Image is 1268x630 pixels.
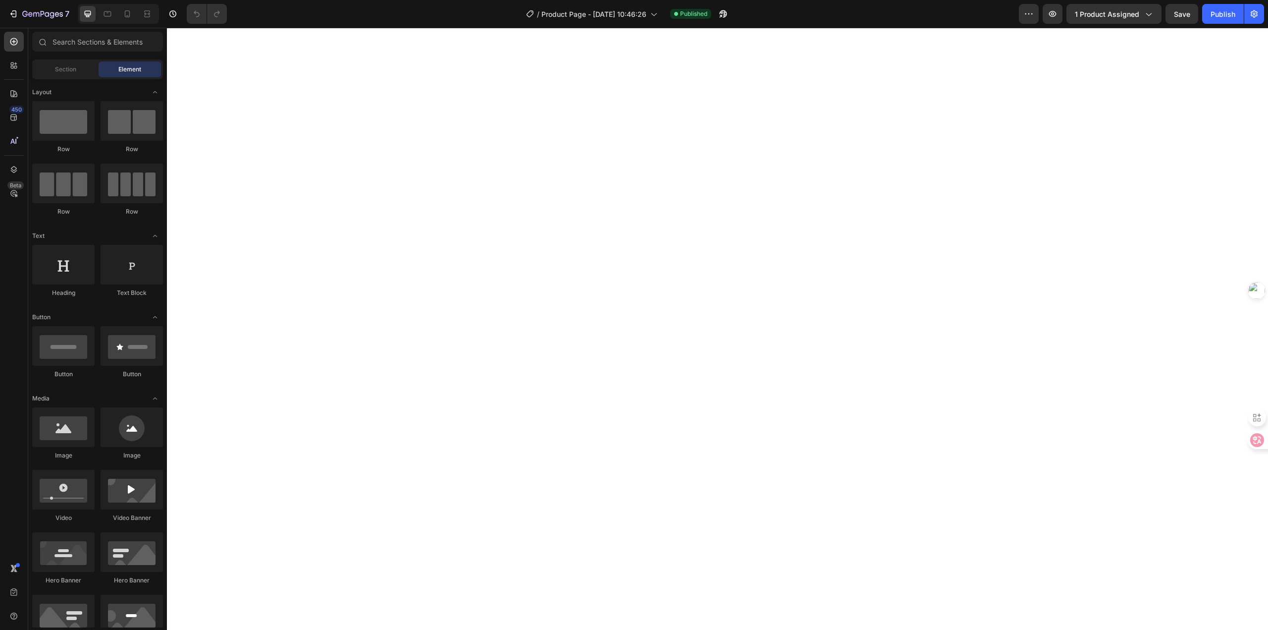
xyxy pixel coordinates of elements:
span: Toggle open [147,309,163,325]
div: Row [101,207,163,216]
span: Section [55,65,76,74]
button: Publish [1202,4,1244,24]
span: Toggle open [147,391,163,406]
span: Button [32,313,51,322]
div: Beta [7,181,24,189]
iframe: Design area [167,28,1268,630]
p: 7 [65,8,69,20]
div: 450 [9,106,24,114]
span: Save [1174,10,1190,18]
input: Search Sections & Elements [32,32,163,52]
div: Button [101,370,163,379]
span: / [537,9,539,19]
div: Undo/Redo [187,4,227,24]
span: 1 product assigned [1075,9,1139,19]
div: Image [32,451,95,460]
div: Row [101,145,163,154]
div: Video Banner [101,514,163,522]
div: Publish [1211,9,1235,19]
div: Row [32,207,95,216]
span: Product Page - [DATE] 10:46:26 [541,9,646,19]
span: Layout [32,88,52,97]
div: Hero Banner [32,576,95,585]
div: Button [32,370,95,379]
div: Image [101,451,163,460]
span: Media [32,394,50,403]
span: Element [118,65,141,74]
span: Published [680,9,707,18]
button: 1 product assigned [1066,4,1162,24]
div: Hero Banner [101,576,163,585]
div: Heading [32,288,95,297]
button: Save [1165,4,1198,24]
div: Video [32,514,95,522]
div: Row [32,145,95,154]
div: Text Block [101,288,163,297]
span: Toggle open [147,228,163,244]
span: Toggle open [147,84,163,100]
button: 7 [4,4,74,24]
span: Text [32,231,45,240]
